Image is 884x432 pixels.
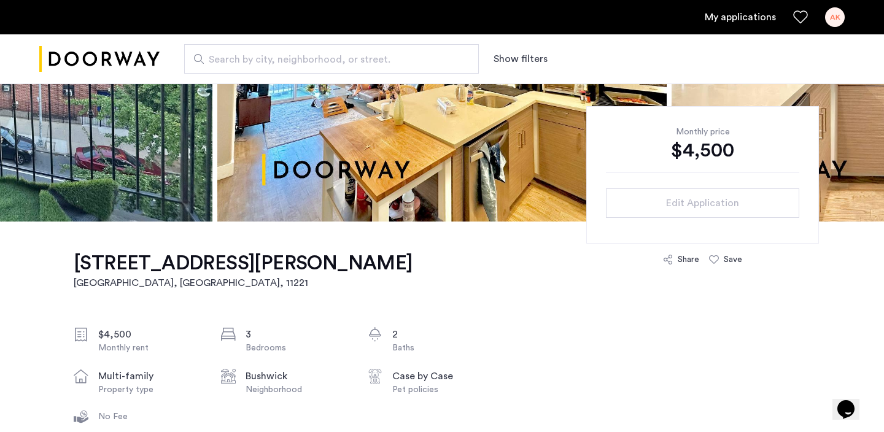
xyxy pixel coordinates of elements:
a: Favorites [793,10,808,25]
a: My application [705,10,776,25]
div: Monthly rent [98,342,201,354]
div: 2 [392,327,495,342]
button: Show or hide filters [494,52,548,66]
div: $4,500 [98,327,201,342]
h1: [STREET_ADDRESS][PERSON_NAME] [74,251,413,276]
iframe: chat widget [832,383,872,420]
img: logo [39,36,160,82]
div: Neighborhood [246,384,349,396]
span: Edit Application [666,196,739,210]
h2: [GEOGRAPHIC_DATA], [GEOGRAPHIC_DATA] , 11221 [74,276,413,290]
a: Cazamio logo [39,36,160,82]
input: Apartment Search [184,44,479,74]
span: Search by city, neighborhood, or street. [209,52,444,67]
a: [STREET_ADDRESS][PERSON_NAME][GEOGRAPHIC_DATA], [GEOGRAPHIC_DATA], 11221 [74,251,413,290]
div: multi-family [98,369,201,384]
button: button [606,188,799,218]
div: Pet policies [392,384,495,396]
div: No Fee [98,411,201,423]
div: Property type [98,384,201,396]
div: Case by Case [392,369,495,384]
div: Bedrooms [246,342,349,354]
div: AK [825,7,845,27]
div: Baths [392,342,495,354]
div: Share [678,253,699,266]
div: Bushwick [246,369,349,384]
div: 3 [246,327,349,342]
div: $4,500 [606,138,799,163]
div: Save [724,253,742,266]
div: Monthly price [606,126,799,138]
